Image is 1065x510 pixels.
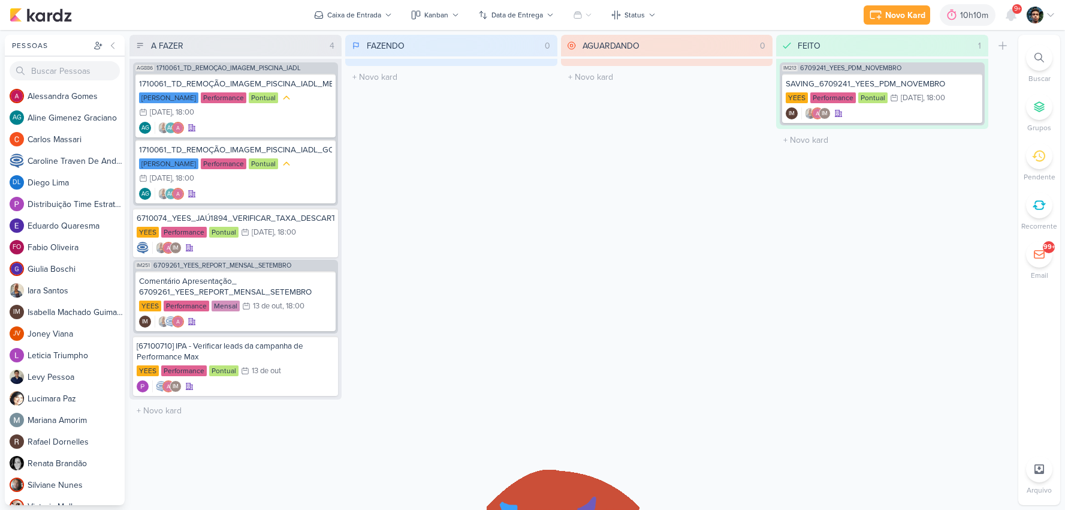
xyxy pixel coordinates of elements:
div: YEES [139,301,161,311]
img: Iara Santos [158,188,170,200]
img: Iara Santos [155,242,167,254]
div: YEES [137,365,159,376]
p: Email [1031,270,1048,281]
img: Alessandra Gomes [162,380,174,392]
div: Performance [164,301,209,311]
img: Carlos Massari [10,132,24,146]
div: 1 [973,40,986,52]
div: C a r l o s M a s s a r i [28,133,125,146]
div: D i e g o L i m a [28,176,125,189]
p: AG [141,125,149,131]
img: Mariana Amorim [10,413,24,427]
div: , 18:00 [923,94,945,102]
div: Performance [201,158,246,169]
div: YEES [786,92,808,103]
img: Alessandra Gomes [172,122,184,134]
div: [DATE] [150,175,172,182]
div: Isabella Machado Guimarães [10,305,24,319]
div: Pontual [209,365,239,376]
div: Aline Gimenez Graciano [139,188,151,200]
p: Grupos [1027,122,1051,133]
div: , 18:00 [282,302,304,310]
p: IM [13,309,20,316]
span: 9+ [1014,4,1021,14]
div: Diego Lima [10,175,24,190]
img: kardz.app [10,8,72,22]
img: Renata Brandão [10,456,24,470]
div: YEES [137,227,159,238]
div: 13 de out [252,367,281,375]
input: Buscar Pessoas [10,61,120,80]
div: F a b i o O l i v e i r a [28,241,125,254]
img: Leticia Triumpho [10,348,24,362]
div: I a r a S a n t o s [28,284,125,297]
div: Criador(a): Isabella Machado Guimarães [786,107,798,119]
img: Eduardo Quaresma [10,218,24,233]
div: Performance [161,227,207,238]
div: Novo Kard [885,9,925,22]
div: E d u a r d o Q u a r e s m a [28,220,125,232]
p: IM [822,111,828,117]
p: IM [142,319,148,325]
img: Alessandra Gomes [10,89,24,103]
div: Isabella Machado Guimarães [170,380,182,392]
div: [DATE] [901,94,923,102]
img: Silviane Nunes [10,478,24,492]
div: Mensal [212,301,240,311]
div: 1710061_TD_REMOÇÃO_IMAGEM_PISCINA_IADL_META [139,79,332,89]
div: L u c i m a r a P a z [28,392,125,405]
div: Colaboradores: Iara Santos, Aline Gimenez Graciano, Alessandra Gomes [155,188,184,200]
div: Isabella Machado Guimarães [786,107,798,119]
input: + Novo kard [132,402,339,419]
div: , 18:00 [172,109,194,116]
div: Colaboradores: Iara Santos, Caroline Traven De Andrade, Alessandra Gomes [155,316,184,328]
div: Pontual [858,92,888,103]
img: Alessandra Gomes [172,188,184,200]
div: Criador(a): Aline Gimenez Graciano [139,122,151,134]
div: Isabella Machado Guimarães [819,107,831,119]
div: Pontual [209,227,239,238]
p: JV [13,331,20,337]
p: FO [13,244,21,251]
div: Fabio Oliveira [10,240,24,254]
div: Aline Gimenez Graciano [139,122,151,134]
div: 0 [755,40,770,52]
div: Criador(a): Aline Gimenez Graciano [139,188,151,200]
img: Iara Santos [804,107,816,119]
div: [PERSON_NAME] [139,92,198,103]
img: Alessandra Gomes [811,107,823,119]
input: + Novo kard [563,68,771,86]
div: Pontual [249,92,278,103]
div: L e t i c i a T r i u m p h o [28,349,125,362]
div: Criador(a): Distribuição Time Estratégico [137,380,149,392]
img: Levy Pessoa [10,370,24,384]
input: + Novo kard [348,68,555,86]
span: IM251 [135,262,151,269]
div: Aline Gimenez Graciano [10,110,24,125]
div: Isabella Machado Guimarães [170,242,182,254]
span: 6709241_YEES_PDM_NOVEMBRO [800,65,901,71]
div: Criador(a): Isabella Machado Guimarães [139,316,151,328]
button: Novo Kard [864,5,930,25]
div: [67100710] IPA - Verificar leads da campanha de Performance Max [137,341,334,362]
span: 6709261_YEES_REPORT_MENSAL_SETEMBRO [153,262,291,269]
div: Joney Viana [10,326,24,341]
p: IM [173,384,179,390]
span: AG886 [135,65,154,71]
div: 0 [540,40,555,52]
img: Iara Santos [158,316,170,328]
div: I s a b e l l a M a c h a d o G u i m a r ã e s [28,306,125,319]
p: Pendente [1024,172,1055,182]
p: Arquivo [1027,485,1052,496]
p: Recorrente [1021,221,1057,232]
div: [PERSON_NAME] [139,158,198,169]
div: Aline Gimenez Graciano [165,122,177,134]
div: S i l v i a n e N u n e s [28,479,125,491]
div: 4 [325,40,339,52]
div: Colaboradores: Iara Santos, Aline Gimenez Graciano, Alessandra Gomes [155,122,184,134]
img: Caroline Traven De Andrade [10,154,24,168]
input: + Novo kard [779,131,986,149]
div: A l e s s a n d r a G o m e s [28,90,125,103]
img: Iara Santos [10,283,24,298]
p: AG [13,115,22,121]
